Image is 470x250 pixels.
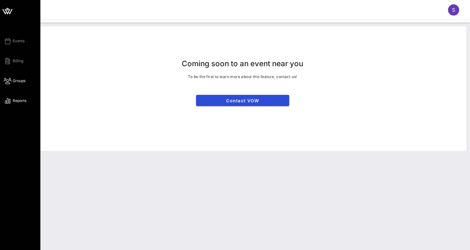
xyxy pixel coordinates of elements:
p: Coming soon to an event near you [182,59,303,69]
span: Events [13,38,25,44]
span: Groups [13,78,25,84]
a: Billing [4,57,23,65]
a: Events [4,37,25,45]
div: S [448,4,459,16]
span: Billing [13,58,23,64]
p: To be the first to learn more about this feature, contact us! [188,74,297,80]
span: Contact VOW [201,98,284,103]
a: Groups [4,77,25,85]
a: Contact VOW [196,95,289,106]
span: S [452,7,455,13]
a: Reports [4,97,26,104]
span: Reports [13,98,26,104]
